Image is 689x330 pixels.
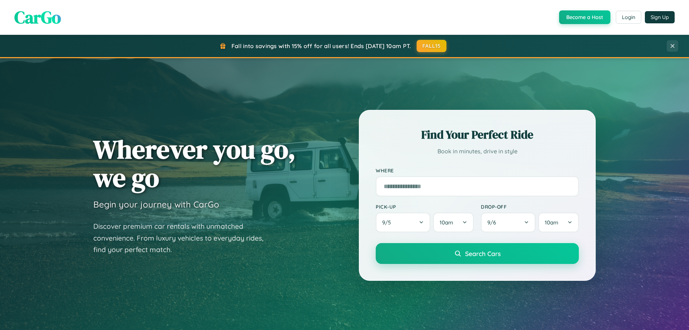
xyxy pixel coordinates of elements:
[645,11,675,23] button: Sign Up
[481,204,579,210] label: Drop-off
[376,146,579,157] p: Book in minutes, drive in style
[616,11,641,24] button: Login
[231,42,411,50] span: Fall into savings with 15% off for all users! Ends [DATE] 10am PT.
[376,167,579,173] label: Where
[382,219,394,226] span: 9 / 5
[376,243,579,264] button: Search Cars
[376,127,579,143] h2: Find Your Perfect Ride
[559,10,610,24] button: Become a Host
[93,135,296,192] h1: Wherever you go, we go
[93,220,273,256] p: Discover premium car rentals with unmatched convenience. From luxury vehicles to everyday rides, ...
[481,213,535,232] button: 9/6
[538,213,579,232] button: 10am
[440,219,453,226] span: 10am
[545,219,558,226] span: 10am
[487,219,500,226] span: 9 / 6
[376,213,430,232] button: 9/5
[465,250,501,257] span: Search Cars
[14,5,61,29] span: CarGo
[93,199,219,210] h3: Begin your journey with CarGo
[376,204,474,210] label: Pick-up
[417,40,447,52] button: FALL15
[433,213,474,232] button: 10am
